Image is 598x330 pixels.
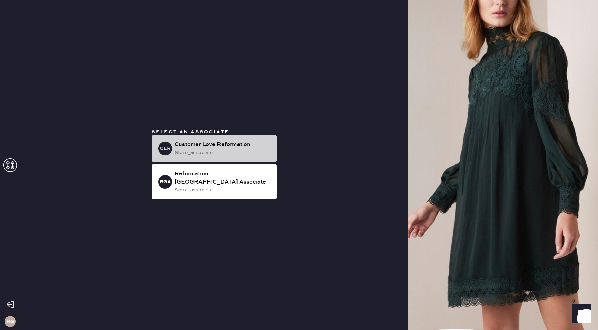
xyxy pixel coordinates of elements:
[175,141,271,149] div: Customer Love Reformation
[175,170,271,186] div: Reformation [GEOGRAPHIC_DATA] Associate
[160,179,171,184] h3: RGA
[152,129,229,135] span: Select an associate
[175,149,271,156] div: store_associate
[175,186,271,194] div: store_associate
[566,299,595,329] iframe: Front Chat
[160,146,171,151] h3: CLR
[6,319,14,324] h3: RG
